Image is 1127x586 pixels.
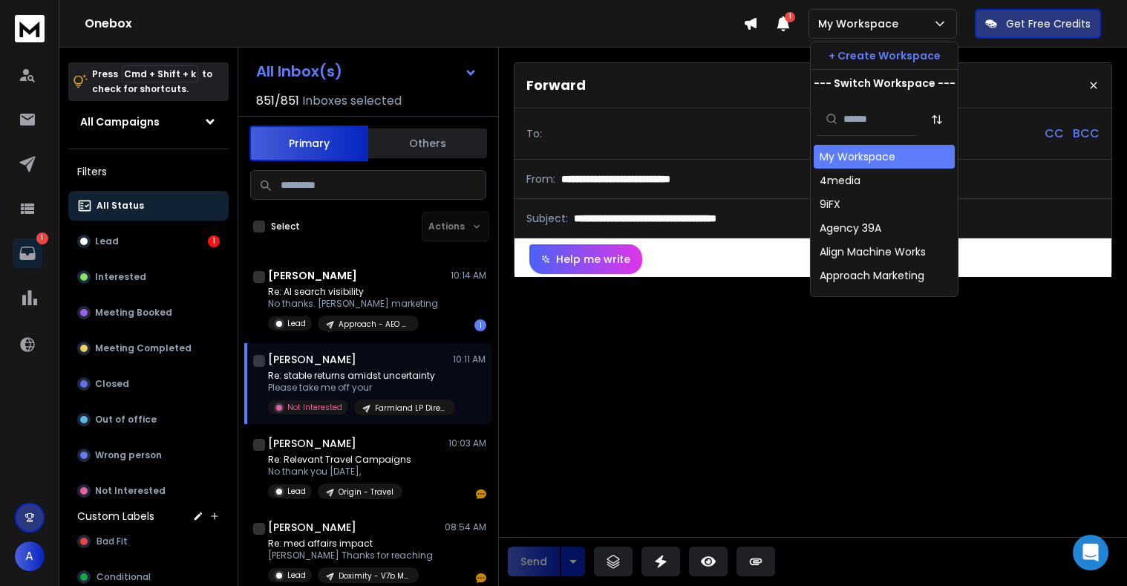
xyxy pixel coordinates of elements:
p: BCC [1073,125,1100,143]
div: Align Machine Works [820,244,926,259]
span: 851 / 851 [256,92,299,110]
div: 4media [820,173,860,188]
h1: [PERSON_NAME] [268,352,356,367]
p: From: [526,172,555,186]
p: Meeting Completed [95,342,192,354]
button: Lead1 [68,227,229,256]
h3: Custom Labels [77,509,154,524]
label: Select [271,221,300,232]
p: Wrong person [95,449,162,461]
p: Press to check for shortcuts. [92,67,212,97]
p: 10:11 AM [453,354,486,365]
button: A [15,541,45,571]
p: No thanks. [PERSON_NAME] marketing [268,298,438,310]
button: + Create Workspace [811,42,958,69]
button: All Campaigns [68,107,229,137]
button: Primary [249,126,368,161]
p: Lead [95,235,119,247]
button: Help me write [529,244,642,274]
h3: Inboxes selected [302,92,402,110]
p: Get Free Credits [1006,16,1091,31]
p: Re: med affairs impact [268,538,433,550]
p: [PERSON_NAME] Thanks for reaching [268,550,433,561]
div: 9iFX [820,197,840,212]
p: Meeting Booked [95,307,172,319]
p: Doximity - V7b Messaging - Pharma, Biotech / Medical Affairs Titles - updated [DATE] - Amit [339,570,410,582]
div: My Workspace [820,149,895,164]
div: 1 [208,235,220,247]
p: Re: Relevant Travel Campaigns [268,454,411,466]
img: logo [15,15,45,42]
p: No thank you [DATE], [268,466,411,478]
p: Out of office [95,414,157,426]
p: Closed [95,378,129,390]
h1: [PERSON_NAME] [268,268,357,283]
a: 1 [13,238,42,268]
div: Open Intercom Messenger [1073,535,1108,570]
div: [PERSON_NAME] & [PERSON_NAME] [820,292,949,322]
p: Not Interested [287,402,342,413]
button: Not Interested [68,476,229,506]
p: --- Switch Workspace --- [814,76,955,91]
button: All Inbox(s) [244,56,489,86]
p: Approach - AEO Campaign [339,319,410,330]
h1: All Inbox(s) [256,64,342,79]
p: Interested [95,271,146,283]
button: Sort by Sort A-Z [922,105,952,134]
p: My Workspace [818,16,904,31]
p: Please take me off your [268,382,446,394]
p: All Status [97,200,144,212]
button: Bad Fit [68,527,229,556]
button: Others [368,127,487,160]
button: Out of office [68,405,229,434]
p: Forward [526,75,586,96]
p: 10:03 AM [448,437,486,449]
button: Interested [68,262,229,292]
p: + Create Workspace [829,48,941,63]
p: Lead [287,570,306,581]
p: Re: AI search visibility [268,286,438,298]
p: To: [526,126,542,141]
p: Not Interested [95,485,166,497]
p: 08:54 AM [445,521,486,533]
button: Get Free Credits [975,9,1101,39]
p: Origin - Travel [339,486,393,498]
span: Conditional [97,571,151,583]
h1: All Campaigns [80,114,160,129]
h1: Onebox [85,15,743,33]
p: Subject: [526,211,568,226]
p: CC [1045,125,1064,143]
div: 1 [474,319,486,331]
h1: [PERSON_NAME] [268,436,356,451]
button: Closed [68,369,229,399]
span: Bad Fit [97,535,128,547]
button: Meeting Completed [68,333,229,363]
h3: Filters [68,161,229,182]
p: Re: stable returns amidst uncertainty [268,370,446,382]
p: 10:14 AM [451,270,486,281]
p: 1 [36,232,48,244]
p: Farmland LP Direct Channel - Rani [375,403,446,414]
p: Lead [287,486,306,497]
button: Meeting Booked [68,298,229,328]
h1: [PERSON_NAME] [268,520,356,535]
button: Wrong person [68,440,229,470]
button: All Status [68,191,229,221]
div: Approach Marketing [820,268,924,283]
div: Agency 39A [820,221,881,235]
span: Cmd + Shift + k [122,65,198,82]
p: Lead [287,318,306,329]
span: 1 [785,12,795,22]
